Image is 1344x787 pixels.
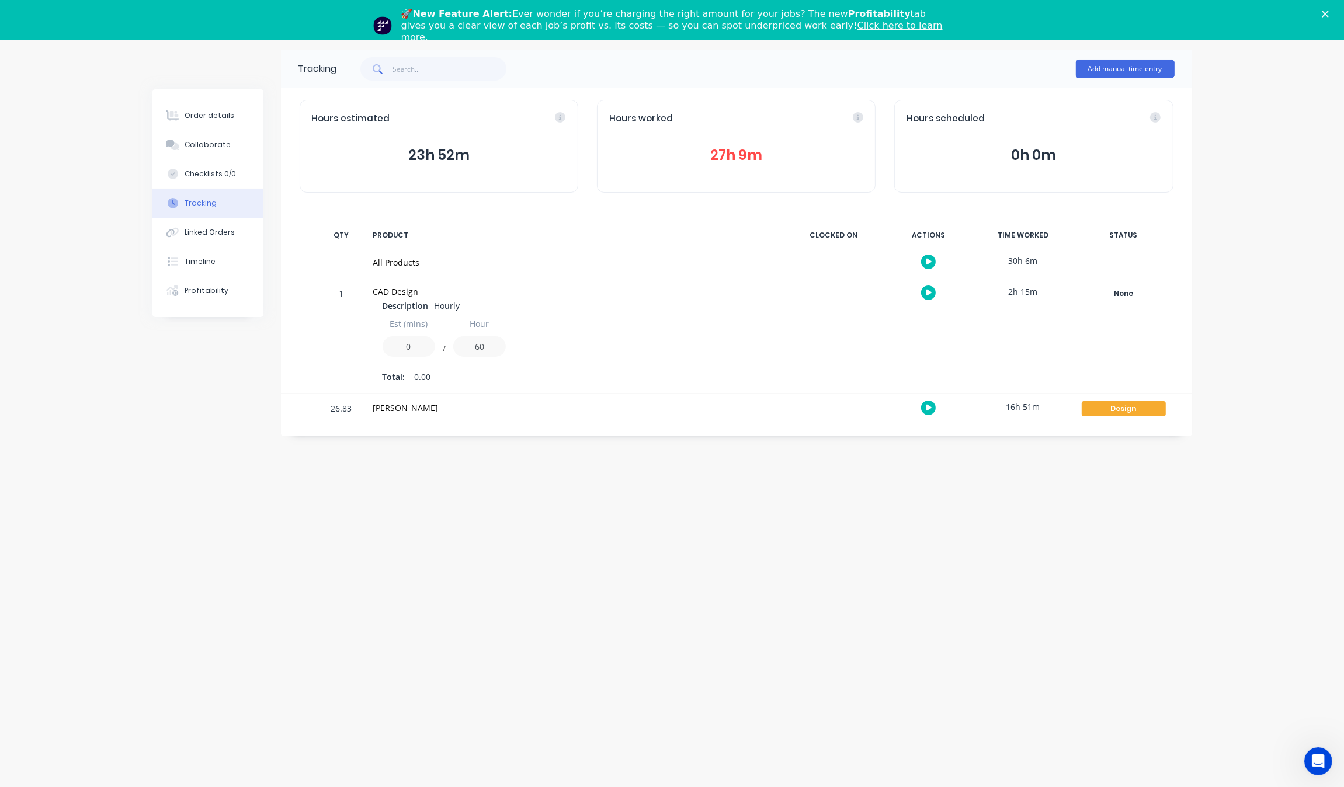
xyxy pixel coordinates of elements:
[1081,285,1166,302] button: None
[312,112,390,126] span: Hours estimated
[373,402,776,414] div: [PERSON_NAME]
[373,16,392,35] img: Profile image for Team
[980,393,1067,420] div: 16h 51m
[1082,401,1166,416] div: Design
[609,112,673,126] span: Hours worked
[152,247,263,276] button: Timeline
[453,336,506,357] input: Value
[152,189,263,218] button: Tracking
[324,395,359,424] div: 26.83
[152,130,263,159] button: Collaborate
[907,112,985,126] span: Hours scheduled
[152,159,263,189] button: Checklists 0/0
[324,280,359,393] div: 1
[401,20,943,43] a: Click here to learn more.
[980,248,1067,274] div: 30h 6m
[185,140,231,150] div: Collaborate
[609,144,863,166] button: 27h 9m
[393,57,506,81] input: Search...
[438,346,450,355] button: /
[185,169,236,179] div: Checklists 0/0
[185,110,234,121] div: Order details
[383,314,435,334] input: Label
[1076,60,1175,78] button: Add manual time entry
[413,8,513,19] b: New Feature Alert:
[152,276,263,305] button: Profitability
[383,336,435,357] input: Value
[980,223,1067,248] div: TIME WORKED
[185,227,235,238] div: Linked Orders
[185,285,228,296] div: Profitability
[907,144,1161,166] button: 0h 0m
[980,278,1067,305] div: 2h 15m
[401,8,953,43] div: 🚀 Ever wonder if you’re charging the right amount for your jobs? The new tab gives you a clear vi...
[324,223,359,248] div: QTY
[848,8,911,19] b: Profitability
[1322,11,1333,18] div: Close
[1082,286,1166,301] div: None
[373,256,776,269] div: All Products
[298,62,337,76] div: Tracking
[435,300,460,311] span: Hourly
[312,144,566,166] button: 23h 52m
[885,223,973,248] div: ACTIONS
[415,371,431,383] span: 0.00
[1074,223,1173,248] div: STATUS
[383,300,429,312] span: Description
[1304,747,1332,775] iframe: Intercom live chat
[185,256,216,267] div: Timeline
[453,314,506,334] input: Label
[366,223,783,248] div: PRODUCT
[185,198,217,208] div: Tracking
[152,101,263,130] button: Order details
[790,223,878,248] div: CLOCKED ON
[1081,401,1166,417] button: Design
[383,371,405,383] span: Total:
[373,285,776,298] div: CAD Design
[152,218,263,247] button: Linked Orders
